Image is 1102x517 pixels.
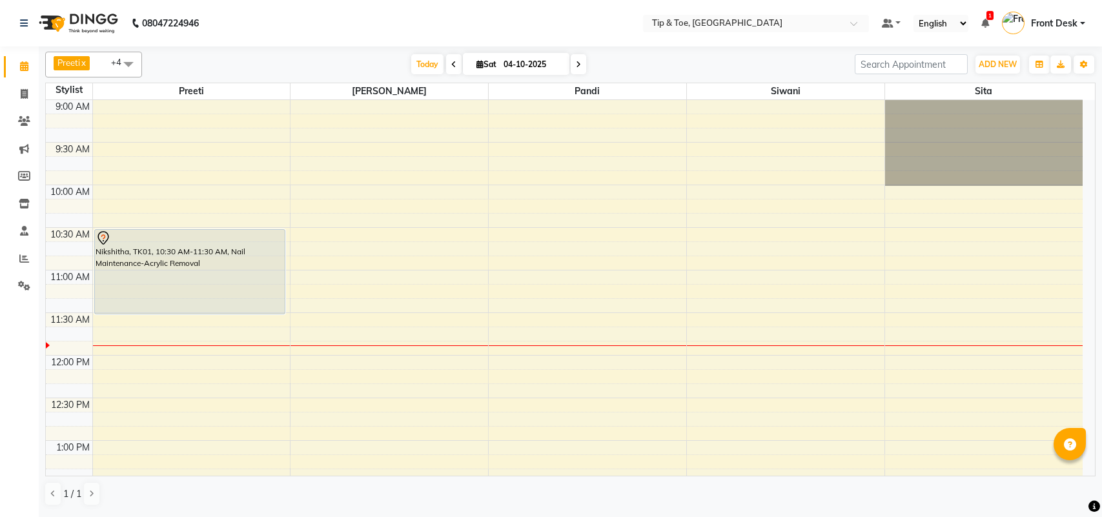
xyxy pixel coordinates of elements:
[885,83,1083,99] span: Sita
[48,270,92,284] div: 11:00 AM
[979,59,1017,69] span: ADD NEW
[48,228,92,241] div: 10:30 AM
[95,230,285,314] div: Nikshitha, TK01, 10:30 AM-11:30 AM, Nail Maintenance-Acrylic Removal
[80,57,86,68] a: x
[63,487,81,501] span: 1 / 1
[291,83,488,99] span: [PERSON_NAME]
[855,54,968,74] input: Search Appointment
[981,17,989,29] a: 1
[411,54,444,74] span: Today
[48,313,92,327] div: 11:30 AM
[489,83,686,99] span: Pandi
[473,59,500,69] span: Sat
[57,57,80,68] span: Preeti
[46,83,92,97] div: Stylist
[93,83,291,99] span: Preeti
[33,5,121,41] img: logo
[1031,17,1077,30] span: Front Desk
[687,83,884,99] span: Siwani
[54,441,92,454] div: 1:00 PM
[142,5,199,41] b: 08047224946
[53,100,92,114] div: 9:00 AM
[53,143,92,156] div: 9:30 AM
[1002,12,1025,34] img: Front Desk
[986,11,994,20] span: 1
[975,56,1020,74] button: ADD NEW
[1048,465,1089,504] iframe: chat widget
[48,356,92,369] div: 12:00 PM
[111,57,131,67] span: +4
[48,398,92,412] div: 12:30 PM
[500,55,564,74] input: 2025-10-04
[48,185,92,199] div: 10:00 AM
